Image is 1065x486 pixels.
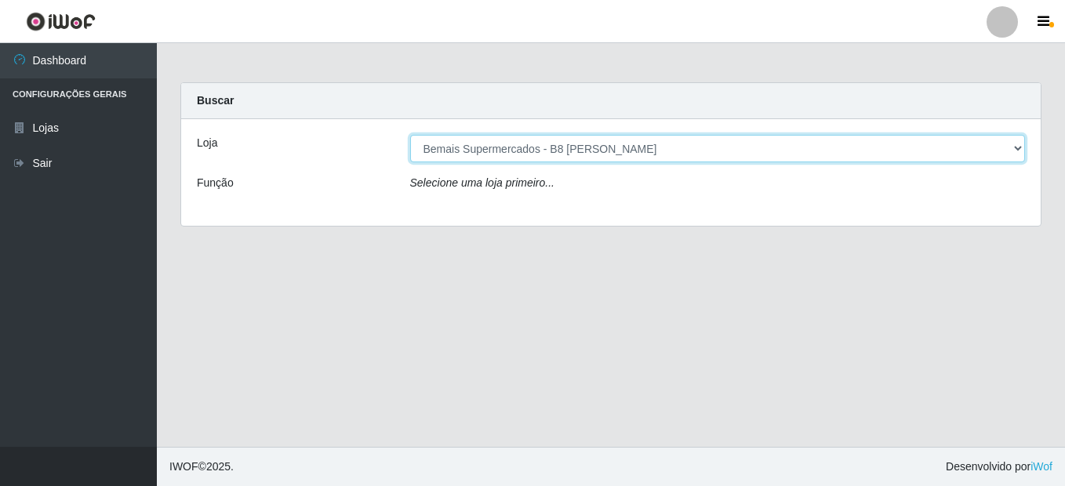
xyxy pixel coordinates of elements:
[197,175,234,191] label: Função
[410,176,554,189] i: Selecione uma loja primeiro...
[197,94,234,107] strong: Buscar
[26,12,96,31] img: CoreUI Logo
[169,459,234,475] span: © 2025 .
[946,459,1052,475] span: Desenvolvido por
[169,460,198,473] span: IWOF
[1030,460,1052,473] a: iWof
[197,135,217,151] label: Loja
